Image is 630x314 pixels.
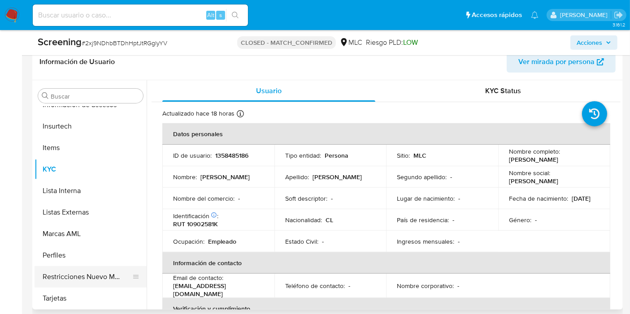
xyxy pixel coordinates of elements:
button: Lista Interna [35,180,147,202]
p: - [322,237,324,245]
p: CLOSED - MATCH_CONFIRMED [237,36,336,49]
p: Ingresos mensuales : [397,237,454,245]
p: Nombre corporativo : [397,282,454,290]
span: Acciones [577,35,602,50]
p: - [238,194,240,202]
p: Teléfono de contacto : [285,282,345,290]
p: [PERSON_NAME] [509,155,558,163]
p: Apellido : [285,173,309,181]
p: Nombre del comercio : [173,194,235,202]
p: Nombre : [173,173,197,181]
p: Email de contacto : [173,274,223,282]
p: - [452,216,454,224]
input: Buscar usuario o caso... [33,9,248,21]
p: Segundo apellido : [397,173,447,181]
a: Salir [614,10,623,20]
h1: Información de Usuario [39,57,115,66]
th: Datos personales [162,123,610,145]
p: MLC [413,151,426,159]
span: Accesos rápidos [472,10,522,20]
span: s [219,11,222,19]
button: Buscar [42,92,49,99]
p: Persona [325,151,348,159]
button: Perfiles [35,245,147,266]
p: - [458,237,460,245]
p: Lugar de nacimiento : [397,194,455,202]
p: Nombre completo : [509,147,560,155]
span: Usuario [256,86,282,96]
span: LOW [403,37,418,47]
b: Screening [38,34,82,49]
th: Información de contacto [162,252,610,274]
button: Ver mirada por persona [507,51,616,73]
p: CL [326,216,333,224]
p: País de residencia : [397,216,449,224]
p: - [331,194,333,202]
p: Sitio : [397,151,410,159]
span: # 2xj9NDhbBTDhHptJtRGglyYV [82,39,167,47]
p: Tipo entidad : [285,151,321,159]
input: Buscar [51,92,139,100]
p: - [348,282,350,290]
p: [EMAIL_ADDRESS][DOMAIN_NAME] [173,282,260,298]
p: Ocupación : [173,237,204,245]
button: Insurtech [35,116,147,137]
button: Marcas AML [35,223,147,245]
button: Listas Externas [35,202,147,223]
p: Nacionalidad : [285,216,322,224]
button: search-icon [226,9,244,22]
p: - [457,282,459,290]
p: Género : [509,216,531,224]
p: Nombre social : [509,169,550,177]
p: Soft descriptor : [285,194,327,202]
p: Fecha de nacimiento : [509,194,568,202]
p: Estado Civil : [285,237,318,245]
button: Tarjetas [35,288,147,309]
span: 3.161.2 [613,21,626,28]
span: KYC Status [486,86,521,96]
p: [DATE] [572,194,591,202]
span: Riesgo PLD: [366,38,418,47]
p: - [458,194,460,202]
p: [PERSON_NAME] [200,173,250,181]
p: Identificación : [173,212,218,220]
p: [PERSON_NAME] [509,177,558,185]
button: Acciones [570,35,617,50]
p: - [535,216,537,224]
p: Actualizado hace 18 horas [162,109,235,118]
button: Items [35,137,147,159]
p: 1358485186 [215,151,248,159]
div: MLC [339,38,362,47]
a: Notificaciones [531,11,539,19]
button: Restricciones Nuevo Mundo [35,266,139,288]
p: paloma.falcondesoto@mercadolibre.cl [560,11,611,19]
p: ID de usuario : [173,151,212,159]
button: KYC [35,159,147,180]
span: Ver mirada por persona [518,51,595,73]
p: Empleado [208,237,236,245]
p: - [450,173,452,181]
span: Alt [207,11,214,19]
p: RUT 10902581K [173,220,218,228]
p: [PERSON_NAME] [313,173,362,181]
